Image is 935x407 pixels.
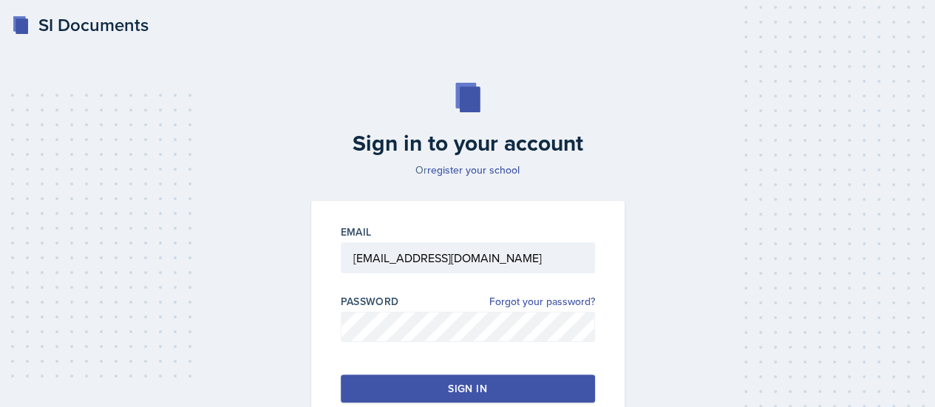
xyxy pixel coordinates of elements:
[427,163,520,177] a: register your school
[341,242,595,273] input: Email
[341,294,399,309] label: Password
[302,163,633,177] p: Or
[302,130,633,157] h2: Sign in to your account
[448,381,486,396] div: Sign in
[341,374,595,403] button: Sign in
[12,12,149,38] a: SI Documents
[489,294,595,309] a: Forgot your password?
[341,225,372,239] label: Email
